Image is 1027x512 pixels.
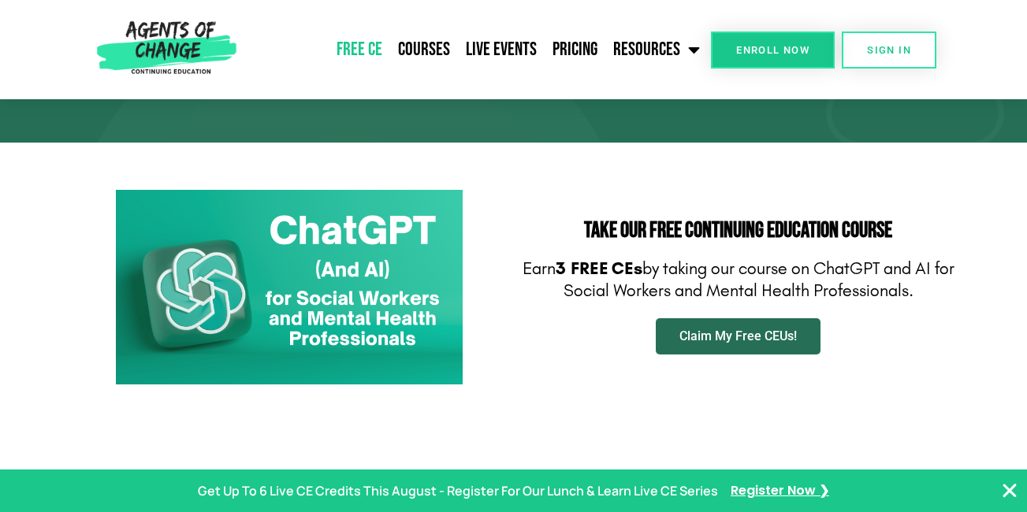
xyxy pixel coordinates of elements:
a: Live Events [458,30,545,69]
span: Enroll Now [736,45,809,55]
a: Claim My Free CEUs! [656,318,820,354]
a: Register Now ❯ [731,480,829,503]
b: 3 FREE CEs [556,258,642,279]
a: Enroll Now [711,32,835,69]
a: Free CE [329,30,390,69]
a: Courses [390,30,458,69]
p: Get Up To 6 Live CE Credits This August - Register For Our Lunch & Learn Live CE Series [198,480,718,503]
button: Close Banner [1000,481,1019,500]
span: Claim My Free CEUs! [679,330,797,343]
a: Resources [605,30,708,69]
h2: Take Our FREE Continuing Education Course [522,220,955,242]
nav: Menu [243,30,708,69]
a: Pricing [545,30,605,69]
span: SIGN IN [867,45,911,55]
a: SIGN IN [842,32,936,69]
p: Earn by taking our course on ChatGPT and AI for Social Workers and Mental Health Professionals. [522,258,955,302]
